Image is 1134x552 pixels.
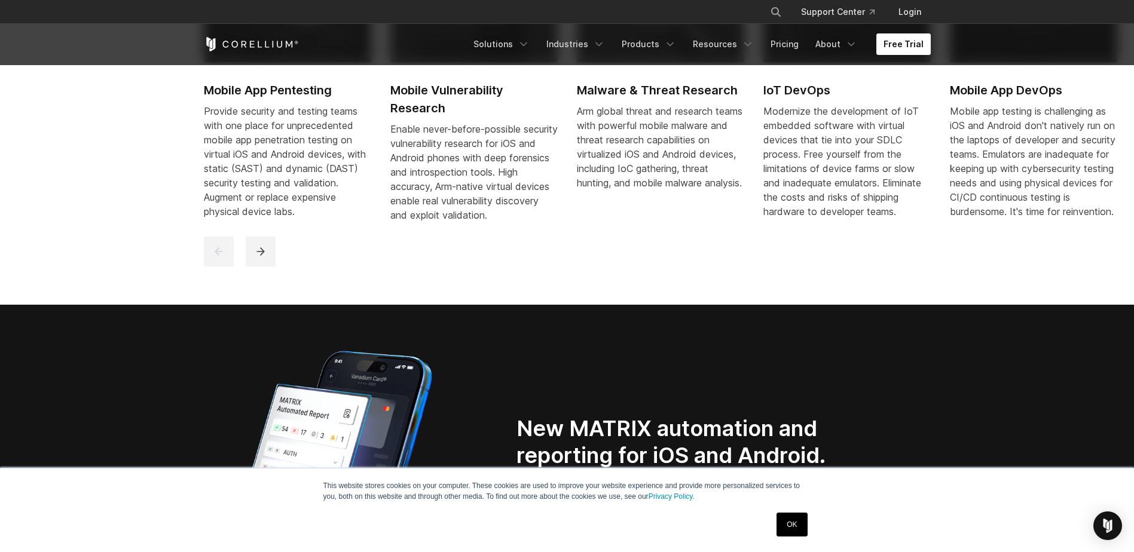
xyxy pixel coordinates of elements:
a: Free Trial [876,33,931,55]
a: Login [889,1,931,23]
a: Industries [539,33,612,55]
div: Enable never-before-possible security vulnerability research for iOS and Android phones with deep... [390,122,558,222]
h2: Mobile Vulnerability Research [390,81,558,117]
button: next [246,237,276,266]
a: Pricing [763,33,806,55]
div: Navigation Menu [466,33,931,55]
h2: Malware & Threat Research [577,81,744,99]
a: Corellium Home [204,37,299,51]
a: Resources [686,33,761,55]
button: previous [204,237,234,266]
h2: Mobile App DevOps [950,81,1117,99]
a: Privacy Policy. [649,492,695,501]
div: Arm global threat and research teams with powerful mobile malware and threat research capabilitie... [577,104,744,190]
p: This website stores cookies on your computer. These cookies are used to improve your website expe... [323,480,811,502]
a: OK [777,513,807,536]
div: Provide security and testing teams with one place for unprecedented mobile app penetration testin... [204,104,371,219]
a: Support Center [791,1,884,23]
h2: New MATRIX automation and reporting for iOS and Android. [516,415,885,469]
a: About [808,33,864,55]
div: Modernize the development of IoT embedded software with virtual devices that tie into your SDLC p... [763,104,931,219]
a: Solutions [466,33,537,55]
div: Open Intercom Messenger [1093,511,1122,540]
h2: Mobile App Pentesting [204,81,371,99]
button: Search [765,1,787,23]
a: Products [615,33,683,55]
div: Mobile app testing is challenging as iOS and Android don't natively run on the laptops of develop... [950,104,1117,219]
div: Navigation Menu [756,1,931,23]
h2: IoT DevOps [763,81,931,99]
